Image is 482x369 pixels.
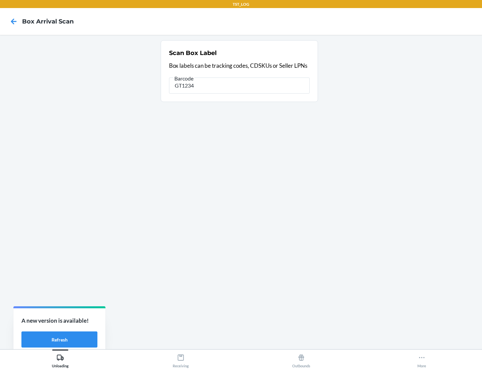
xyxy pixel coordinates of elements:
div: Unloading [52,351,69,368]
button: Outbounds [241,350,361,368]
span: Barcode [173,75,194,82]
p: Box labels can be tracking codes, CDSKUs or Seller LPNs [169,61,310,70]
input: Barcode [169,77,310,94]
p: TST_LOG [233,1,249,7]
div: Receiving [173,351,189,368]
button: More [361,350,482,368]
p: A new version is available! [21,316,97,325]
button: Refresh [21,331,97,348]
button: Receiving [120,350,241,368]
h4: Box Arrival Scan [22,17,74,26]
div: More [417,351,426,368]
div: Outbounds [292,351,310,368]
h2: Scan Box Label [169,49,217,57]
